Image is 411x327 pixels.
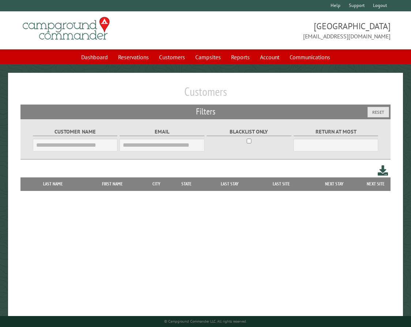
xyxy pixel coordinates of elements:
label: Blacklist only [207,128,291,136]
th: Last Site [256,177,307,191]
a: Download this customer list (.csv) [378,164,388,177]
th: City [143,177,170,191]
h1: Customers [20,84,391,105]
th: State [170,177,203,191]
a: Campsites [191,50,225,64]
button: Reset [367,107,389,117]
label: Email [120,128,204,136]
a: Account [256,50,284,64]
th: First Name [82,177,143,191]
label: Customer Name [33,128,117,136]
a: Reports [227,50,254,64]
span: [GEOGRAPHIC_DATA] [EMAIL_ADDRESS][DOMAIN_NAME] [205,20,391,41]
img: Campground Commander [20,14,112,43]
a: Communications [285,50,335,64]
a: Customers [155,50,189,64]
th: Last Stay [203,177,256,191]
a: Dashboard [77,50,112,64]
th: Next Site [361,177,391,191]
small: © Campground Commander LLC. All rights reserved. [164,319,247,324]
th: Last Name [24,177,82,191]
label: Return at most [294,128,378,136]
h2: Filters [20,105,391,119]
a: Reservations [114,50,153,64]
th: Next Stay [307,177,361,191]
